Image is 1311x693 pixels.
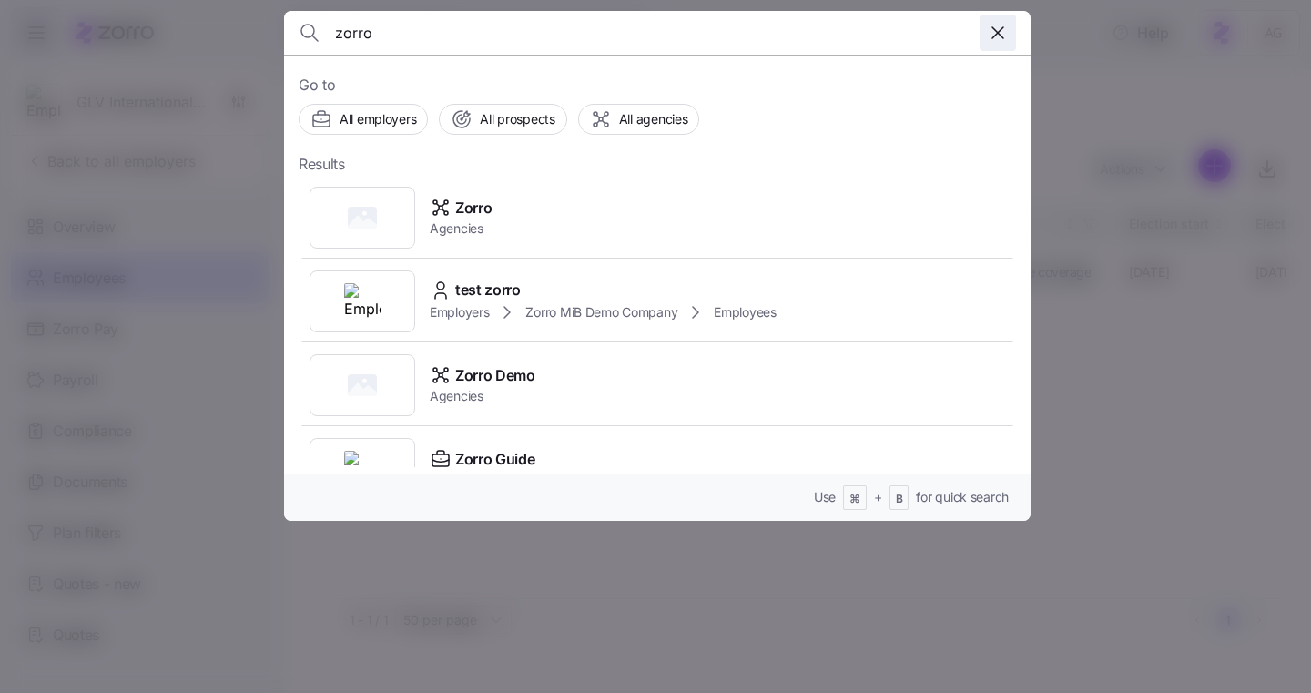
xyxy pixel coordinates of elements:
[714,303,776,321] span: Employees
[455,279,521,301] span: test zorro
[430,387,535,405] span: Agencies
[299,104,428,135] button: All employers
[896,492,903,507] span: B
[849,492,860,507] span: ⌘
[455,197,492,219] span: Zorro
[814,488,836,506] span: Use
[619,110,688,128] span: All agencies
[430,303,489,321] span: Employers
[455,448,534,471] span: Zorro Guide
[480,110,554,128] span: All prospects
[340,110,416,128] span: All employers
[344,451,381,487] img: Employer logo
[299,74,1016,97] span: Go to
[299,153,345,176] span: Results
[578,104,700,135] button: All agencies
[525,303,677,321] span: Zorro MiB Demo Company
[874,488,882,506] span: +
[916,488,1009,506] span: for quick search
[455,364,535,387] span: Zorro Demo
[344,283,381,320] img: Employer logo
[439,104,566,135] button: All prospects
[430,219,492,238] span: Agencies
